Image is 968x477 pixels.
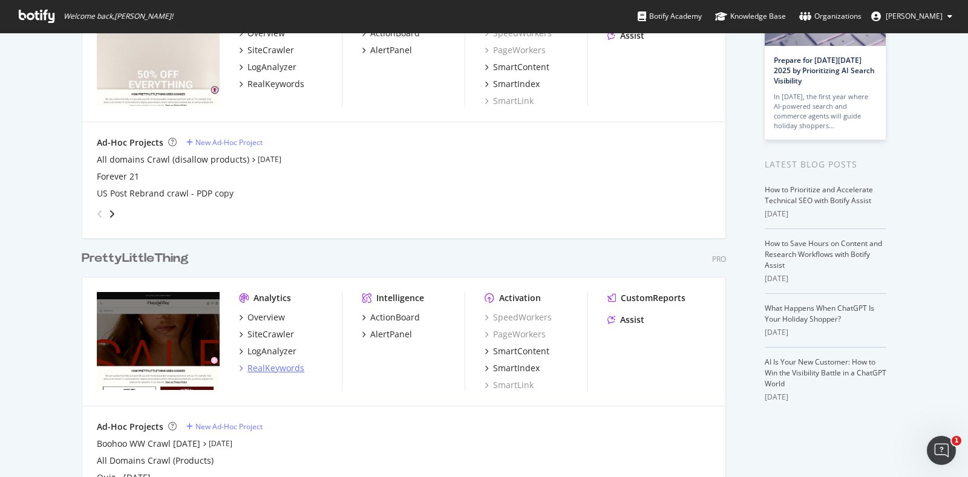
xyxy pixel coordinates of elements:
div: RealKeywords [247,362,304,374]
img: Prettylittlething.com [97,292,220,390]
a: Overview [239,311,285,323]
button: [PERSON_NAME] [862,7,962,26]
div: Ad-Hoc Projects [97,137,163,149]
span: Martha Williams [886,11,943,21]
a: SiteCrawler [239,328,294,340]
a: SmartIndex [485,362,540,374]
div: Analytics [253,292,291,304]
div: ActionBoard [370,311,420,323]
a: PrettyLittleThing [82,250,194,267]
a: RealKeywords [239,362,304,374]
div: New Ad-Hoc Project [195,137,263,148]
a: SpeedWorkers [485,311,552,323]
div: SiteCrawler [247,44,294,56]
a: Boohoo WW Crawl [DATE] [97,438,200,450]
div: SmartIndex [493,362,540,374]
a: How to Prioritize and Accelerate Technical SEO with Botify Assist [765,184,873,206]
div: New Ad-Hoc Project [195,421,263,432]
a: AlertPanel [362,44,412,56]
div: Intelligence [376,292,424,304]
a: PageWorkers [485,44,546,56]
a: Assist [607,314,644,326]
div: Overview [247,311,285,323]
div: In [DATE], the first year where AI-powered search and commerce agents will guide holiday shoppers… [774,92,877,131]
div: CustomReports [621,292,685,304]
div: Botify Academy [638,10,702,22]
div: LogAnalyzer [247,61,296,73]
div: angle-right [108,208,116,220]
a: AlertPanel [362,328,412,340]
a: SmartLink [485,95,534,107]
iframe: Intercom live chat [927,436,956,465]
a: RealKeywords [239,78,304,90]
a: ActionBoard [362,311,420,323]
a: All Domains Crawl (Products) [97,455,214,467]
div: RealKeywords [247,78,304,90]
a: SmartLink [485,379,534,391]
div: Activation [499,292,541,304]
span: Welcome back, [PERSON_NAME] ! [64,11,173,21]
a: PageWorkers [485,328,546,340]
div: Assist [620,314,644,326]
a: SmartContent [485,345,549,357]
div: Ad-Hoc Projects [97,421,163,433]
img: prettylittlething.us [97,8,220,106]
a: Prepare for [DATE][DATE] 2025 by Prioritizing AI Search Visibility [774,55,875,86]
div: Latest Blog Posts [765,158,886,171]
div: SiteCrawler [247,328,294,340]
a: What Happens When ChatGPT Is Your Holiday Shopper? [765,303,874,324]
a: US Post Rebrand crawl - PDP copy [97,187,234,200]
div: Assist [620,30,644,42]
a: SmartContent [485,61,549,73]
a: New Ad-Hoc Project [186,421,263,432]
div: Pro [712,254,726,264]
div: [DATE] [765,327,886,338]
div: AlertPanel [370,44,412,56]
div: [DATE] [765,209,886,219]
a: LogAnalyzer [239,61,296,73]
a: [DATE] [209,438,232,449]
div: Organizations [799,10,862,22]
a: Assist [607,30,644,42]
div: SmartContent [493,61,549,73]
div: Knowledge Base [715,10,786,22]
a: Forever 21 [97,170,139,183]
div: [DATE] [765,392,886,403]
div: angle-left [92,204,108,224]
a: How to Save Hours on Content and Research Workflows with Botify Assist [765,238,882,270]
div: [DATE] [765,273,886,284]
a: AI Is Your New Customer: How to Win the Visibility Battle in a ChatGPT World [765,357,886,389]
a: SiteCrawler [239,44,294,56]
a: New Ad-Hoc Project [186,137,263,148]
div: SmartIndex [493,78,540,90]
a: [DATE] [258,154,281,164]
span: 1 [952,436,961,446]
div: SmartContent [493,345,549,357]
a: CustomReports [607,292,685,304]
div: AlertPanel [370,328,412,340]
a: LogAnalyzer [239,345,296,357]
a: SmartIndex [485,78,540,90]
a: All domains Crawl (disallow products) [97,154,249,166]
div: LogAnalyzer [247,345,296,357]
div: PrettyLittleThing [82,250,189,267]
